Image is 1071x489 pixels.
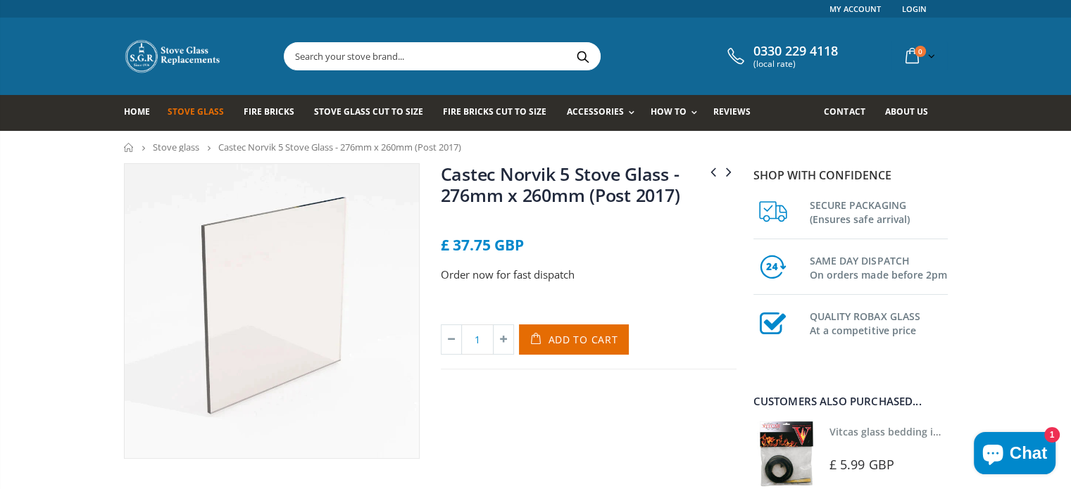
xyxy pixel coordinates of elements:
span: 0330 229 4118 [753,44,838,59]
span: Fire Bricks Cut To Size [443,106,546,118]
img: squarestoveglass_07f2a93b-3c7c-4fc8-8e2a-42f651103eef_800x_crop_center.webp [125,164,419,458]
a: Fire Bricks Cut To Size [443,95,557,131]
span: Castec Norvik 5 Stove Glass - 276mm x 260mm (Post 2017) [218,141,461,153]
a: Stove Glass [168,95,234,131]
img: Vitcas stove glass bedding in tape [753,421,819,486]
span: Contact [824,106,865,118]
p: Order now for fast dispatch [441,267,737,283]
span: £ 5.99 GBP [829,456,894,473]
a: Stove Glass Cut To Size [314,95,434,131]
h3: SAME DAY DISPATCH On orders made before 2pm [810,251,948,282]
button: Search [567,43,599,70]
p: Shop with confidence [753,167,948,184]
a: Home [124,143,134,152]
a: Stove glass [153,141,199,153]
button: Add to Cart [519,324,630,355]
span: How To [651,106,687,118]
span: £ 37.75 GBP [441,235,524,255]
a: Home [124,95,161,131]
span: (local rate) [753,59,838,69]
h3: QUALITY ROBAX GLASS At a competitive price [810,307,948,338]
img: Stove Glass Replacement [124,39,223,74]
span: Stove Glass Cut To Size [314,106,423,118]
input: Search your stove brand... [284,43,758,70]
span: Fire Bricks [244,106,294,118]
a: Accessories [566,95,641,131]
span: Stove Glass [168,106,224,118]
span: Reviews [713,106,751,118]
a: How To [651,95,704,131]
a: Reviews [713,95,761,131]
inbox-online-store-chat: Shopify online store chat [970,432,1060,478]
a: Fire Bricks [244,95,305,131]
span: Accessories [566,106,623,118]
div: Customers also purchased... [753,396,948,407]
span: 0 [915,46,926,57]
a: 0 [900,42,938,70]
a: About us [884,95,938,131]
span: Home [124,106,150,118]
span: Add to Cart [549,333,618,346]
h3: SECURE PACKAGING (Ensures safe arrival) [810,196,948,227]
a: 0330 229 4118 (local rate) [724,44,838,69]
a: Castec Norvik 5 Stove Glass - 276mm x 260mm (Post 2017) [441,162,680,207]
span: About us [884,106,927,118]
a: Contact [824,95,875,131]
